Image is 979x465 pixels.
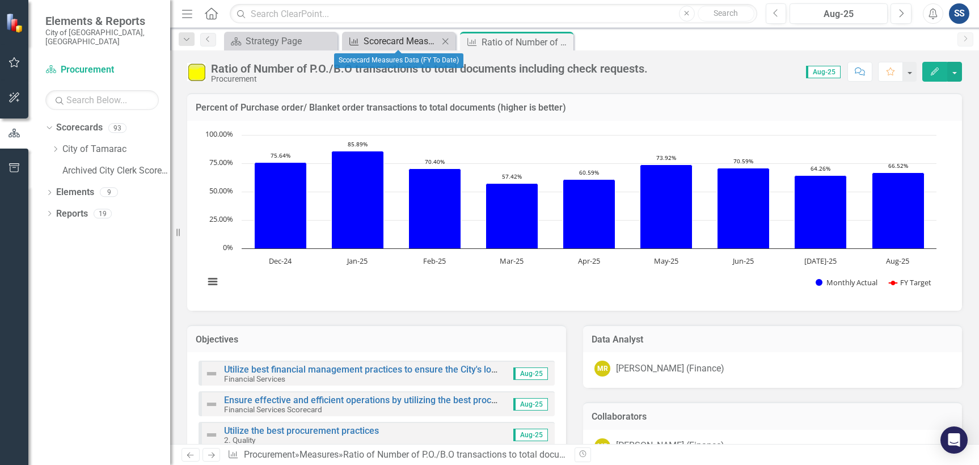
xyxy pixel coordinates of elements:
text: 75.64% [271,151,290,159]
a: Elements [56,186,94,199]
a: Reports [56,208,88,221]
path: Aug-25, 66.51785714. Monthly Actual. [872,172,925,248]
div: [PERSON_NAME] (Finance) [616,362,724,375]
small: 2. Quality [224,436,255,445]
text: Mar-25 [500,256,524,266]
text: 85.89% [348,140,368,148]
path: Apr-25, 60.58823529. Monthly Actual. [563,179,615,248]
span: Aug-25 [806,66,841,78]
button: View chart menu, Chart [205,274,221,290]
a: Ensure effective and efficient operations by utilizing the best procurement practices [224,395,566,405]
text: 100.00% [205,129,233,139]
input: Search ClearPoint... [230,4,757,24]
span: Aug-25 [513,429,548,441]
button: Show Monthly Actual [816,277,877,288]
img: ClearPoint Strategy [6,13,26,33]
path: Mar-25, 57.41525424. Monthly Actual. [486,183,538,248]
text: Dec-24 [269,256,292,266]
div: Scorecard Measures Data (FY To Date) [364,34,438,48]
img: Slightly below target [187,63,205,81]
g: Monthly Actual, series 1 of 2. Bar series with 9 bars. [255,151,925,248]
div: Aug-25 [794,7,884,21]
div: Ratio of Number of P.O./B.O transactions to total documents including check requests. [482,35,571,49]
div: Chart. Highcharts interactive chart. [199,129,951,299]
div: 9 [100,188,118,197]
text: Jan-25 [346,256,368,266]
div: 19 [94,209,112,218]
h3: Objectives [196,335,558,345]
text: 57.42% [502,172,522,180]
div: Open Intercom Messenger [940,426,968,454]
path: Jul-25, 64.25855513. Monthly Actual. [795,175,847,248]
div: 93 [108,123,126,133]
text: 66.52% [888,162,908,170]
a: Procurement [244,449,295,460]
a: Utilize the best procurement practices [224,425,379,436]
a: Scorecards [56,121,103,134]
text: 60.59% [579,168,599,176]
path: Feb-25, 70.3962704. Monthly Actual. [409,168,461,248]
text: Jun-25 [732,256,754,266]
button: Show FY Target [889,277,932,288]
div: Ratio of Number of P.O./B.O transactions to total documents including check requests. [211,62,648,75]
text: 50.00% [209,185,233,196]
h3: Percent of Purchase order/ Blanket order transactions to total documents (higher is better) [196,103,953,113]
path: Jun-25, 70.58823529. Monthly Actual. [718,168,770,248]
text: 25.00% [209,214,233,224]
span: Aug-25 [513,398,548,411]
img: Not Defined [205,428,218,442]
text: [DATE]-25 [804,256,837,266]
button: Aug-25 [790,3,888,24]
text: 64.26% [811,164,830,172]
img: Not Defined [205,398,218,411]
small: City of [GEOGRAPHIC_DATA], [GEOGRAPHIC_DATA] [45,28,159,46]
text: 75.00% [209,157,233,167]
div: Ratio of Number of P.O./B.O transactions to total documents including check requests. [343,449,687,460]
a: City of Tamarac [62,143,170,156]
path: Jan-25, 85.89341693. Monthly Actual. [332,151,384,248]
img: Not Defined [205,367,218,381]
text: Apr-25 [578,256,600,266]
a: Utilize best financial management practices to ensure the City's long-term financial security and... [224,364,750,375]
text: 70.40% [425,158,445,166]
text: May-25 [654,256,678,266]
text: Aug-25 [886,256,909,266]
a: Scorecard Measures Data (FY To Date) [345,34,438,48]
button: Search [698,6,754,22]
text: Feb-25 [423,256,446,266]
a: Archived City Clerk Scorecard [62,164,170,177]
div: [PERSON_NAME] (Finance) [616,439,724,453]
span: Search [714,9,738,18]
div: MR [594,438,610,454]
small: Financial Services Scorecard [224,405,322,414]
div: » » [227,449,566,462]
div: Procurement [211,75,648,83]
button: SS [949,3,969,24]
small: Financial Services [224,374,285,383]
div: Strategy Page [246,34,335,48]
h3: Collaborators [592,412,953,422]
path: Dec-24, 75.63739377. Monthly Actual. [255,162,307,248]
text: 73.92% [656,154,676,162]
a: Measures [299,449,339,460]
a: Procurement [45,64,159,77]
div: MR [594,361,610,377]
span: Elements & Reports [45,14,159,28]
span: Aug-25 [513,367,548,380]
path: May-25, 73.92344498. Monthly Actual. [640,164,693,248]
input: Search Below... [45,90,159,110]
text: 0% [223,242,233,252]
a: Strategy Page [227,34,335,48]
text: 70.59% [733,157,753,165]
h3: Data Analyst [592,335,953,345]
div: Scorecard Measures Data (FY To Date) [334,53,463,68]
svg: Interactive chart [199,129,942,299]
